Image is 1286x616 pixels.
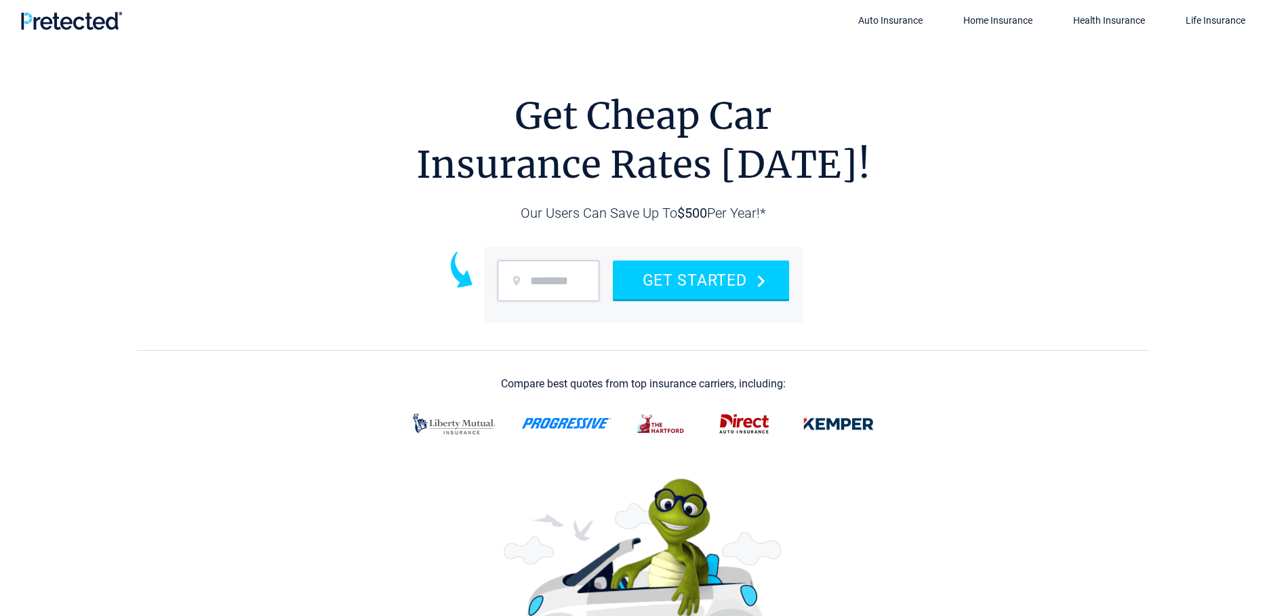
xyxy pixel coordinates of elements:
strong: $500 [677,205,707,221]
img: thehartford [628,406,695,442]
h2: Our Users Can Save Up To Per Year!* [416,189,870,247]
img: kemper [794,406,883,442]
button: GET STARTED [613,261,789,299]
img: progressive [403,404,505,444]
div: Compare best quotes from top insurance carriers, including: [501,378,786,390]
h1: Get Cheap Car Insurance Rates [DATE]! [416,92,870,189]
input: zip code [498,261,599,301]
img: direct [711,406,778,442]
img: progressive [521,418,612,429]
img: Pretected Logo [20,12,122,30]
